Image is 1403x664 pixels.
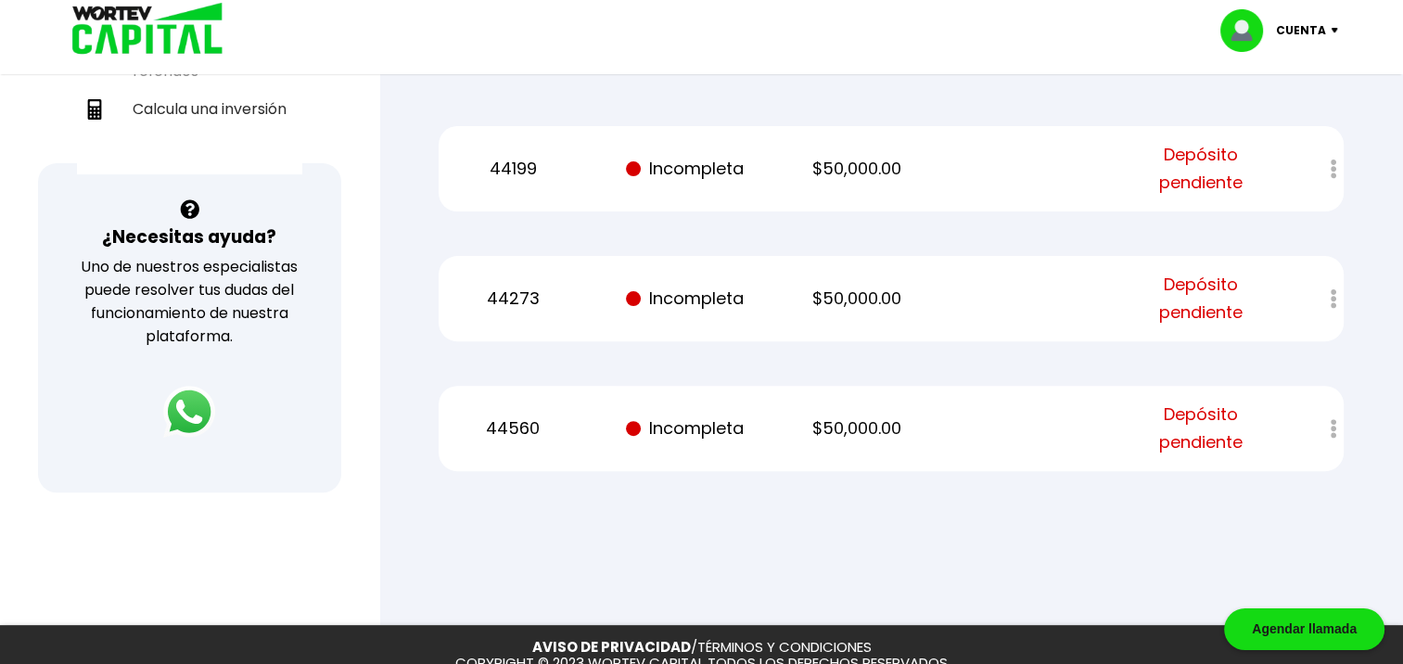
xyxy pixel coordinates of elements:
[440,155,585,183] p: 44199
[532,640,872,656] p: /
[784,155,929,183] p: $50,000.00
[784,285,929,313] p: $50,000.00
[1129,401,1273,456] span: Depósito pendiente
[1326,28,1351,33] img: icon-down
[62,255,317,348] p: Uno de nuestros especialistas puede resolver tus dudas del funcionamiento de nuestra plataforma.
[613,285,758,313] p: Incompleta
[440,285,585,313] p: 44273
[1129,271,1273,326] span: Depósito pendiente
[1220,9,1276,52] img: profile-image
[163,386,215,438] img: logos_whatsapp-icon.242b2217.svg
[784,415,929,442] p: $50,000.00
[77,90,302,128] a: Calcula una inversión
[102,223,276,250] h3: ¿Necesitas ayuda?
[697,637,872,657] a: TÉRMINOS Y CONDICIONES
[440,415,585,442] p: 44560
[1276,17,1326,45] p: Cuenta
[613,415,758,442] p: Incompleta
[1224,608,1384,650] div: Agendar llamada
[532,637,691,657] a: AVISO DE PRIVACIDAD
[84,99,105,120] img: calculadora-icon.17d418c4.svg
[613,155,758,183] p: Incompleta
[1129,141,1273,197] span: Depósito pendiente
